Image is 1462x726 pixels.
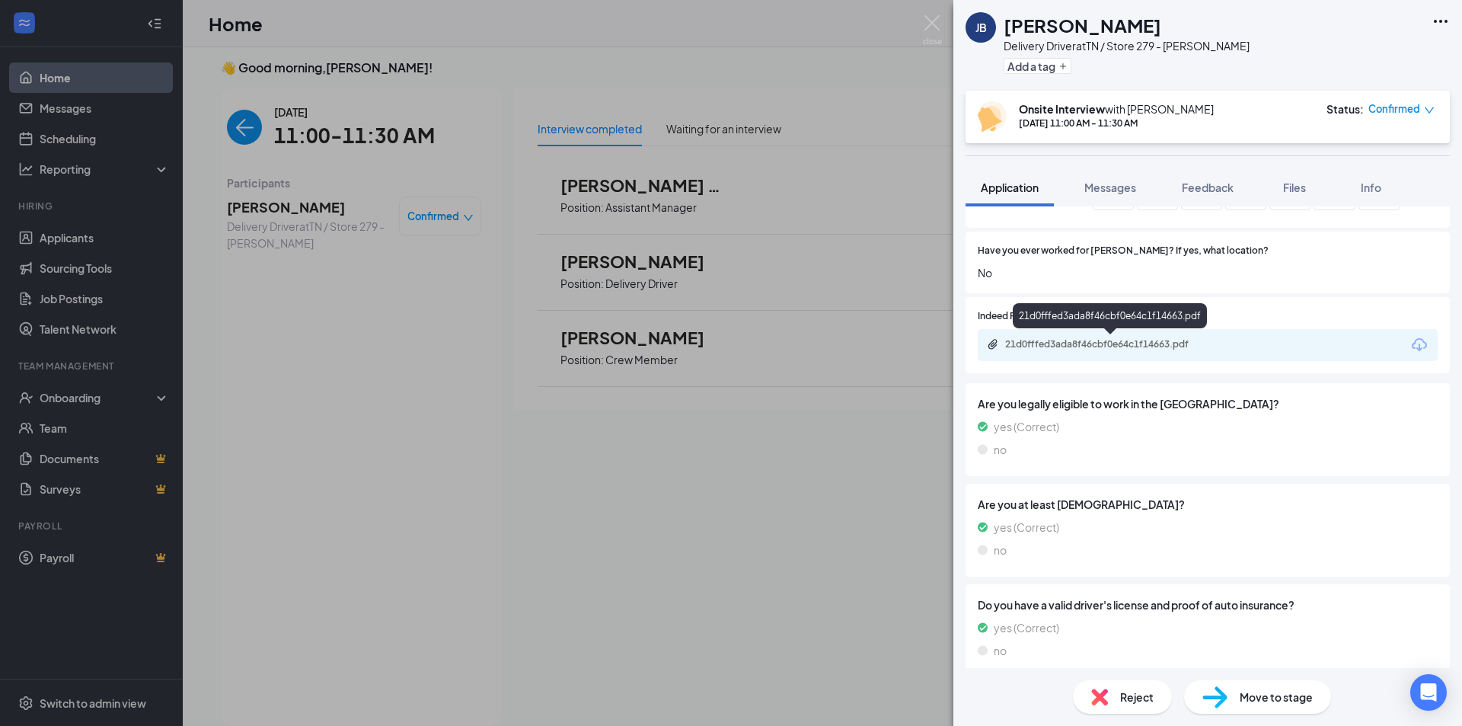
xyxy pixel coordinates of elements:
[1019,102,1105,116] b: Onsite Interview
[994,441,1007,458] span: no
[1004,58,1071,74] button: PlusAdd a tag
[978,596,1438,613] span: Do you have a valid driver's license and proof of auto insurance?
[978,395,1438,412] span: Are you legally eligible to work in the [GEOGRAPHIC_DATA]?
[987,338,999,350] svg: Paperclip
[1424,105,1435,116] span: down
[978,309,1045,324] span: Indeed Resume
[1410,336,1428,354] svg: Download
[1326,101,1364,117] div: Status :
[994,542,1007,558] span: no
[1004,12,1161,38] h1: [PERSON_NAME]
[994,642,1007,659] span: no
[1240,689,1313,705] span: Move to stage
[994,418,1059,435] span: yes (Correct)
[1361,181,1381,194] span: Info
[981,181,1039,194] span: Application
[1410,674,1447,711] div: Open Intercom Messenger
[1005,338,1218,350] div: 21d0fffed3ada8f46cbf0e64c1f14663.pdf
[1182,181,1234,194] span: Feedback
[1013,303,1207,328] div: 21d0fffed3ada8f46cbf0e64c1f14663.pdf
[1058,62,1068,71] svg: Plus
[1019,117,1214,130] div: [DATE] 11:00 AM - 11:30 AM
[1004,38,1250,53] div: Delivery Driver at TN / Store 279 - [PERSON_NAME]
[1120,689,1154,705] span: Reject
[994,619,1059,636] span: yes (Correct)
[987,338,1234,353] a: Paperclip21d0fffed3ada8f46cbf0e64c1f14663.pdf
[978,244,1269,258] span: Have you ever worked for [PERSON_NAME]? If yes, what location?
[994,519,1059,536] span: yes (Correct)
[978,496,1438,513] span: Are you at least [DEMOGRAPHIC_DATA]?
[1019,101,1214,117] div: with [PERSON_NAME]
[1084,181,1136,194] span: Messages
[975,20,987,35] div: JB
[1432,12,1450,30] svg: Ellipses
[978,264,1438,281] span: No
[1283,181,1306,194] span: Files
[1368,101,1420,117] span: Confirmed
